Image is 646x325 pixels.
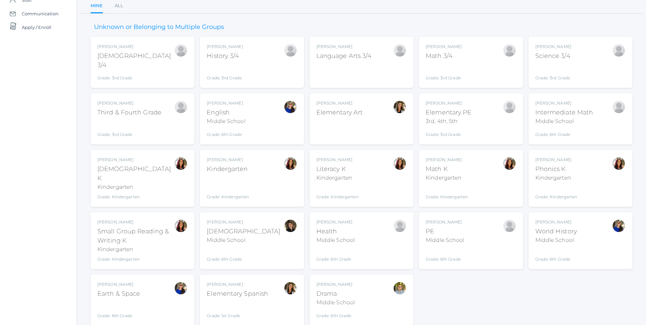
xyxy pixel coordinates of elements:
div: Dianna Renz [284,219,297,233]
div: [PERSON_NAME] [426,157,468,163]
div: Grade: 6th Grade [207,247,280,262]
div: Gina Pecor [284,157,297,170]
div: [PERSON_NAME] [535,157,578,163]
div: Language Arts 3/4 [316,51,372,61]
div: Kylen Braileanu [393,281,407,295]
div: Amber Farnes [393,100,407,114]
div: History 3/4 [207,51,243,61]
div: Grade: 3rd Grade [426,63,462,81]
div: Kindergarten [97,183,174,191]
div: Joshua Bennett [174,100,188,114]
div: [PERSON_NAME] [426,100,471,106]
div: Grade: 3rd Grade [535,63,571,81]
div: Elementary Art [316,108,363,117]
div: Phonics K [535,165,578,174]
div: [PERSON_NAME] [316,157,359,163]
div: Gina Pecor [174,219,188,233]
div: Health [316,227,355,236]
div: Intermediate Math [535,108,593,117]
div: Grade: 3rd Grade [207,63,243,81]
span: Communication [22,7,59,20]
div: Middle School [535,117,593,125]
div: Grade: Kindergarten [207,176,249,200]
div: Joshua Bennett [174,44,188,57]
div: Grade: 6th Grade [535,247,577,262]
div: [DEMOGRAPHIC_DATA] K [97,165,174,183]
div: [DEMOGRAPHIC_DATA] 3/4 [97,51,174,70]
div: Middle School [535,236,577,244]
div: [PERSON_NAME] [207,100,245,106]
div: Grade: 6th Grade [535,128,593,138]
div: Grade: Kindergarten [97,256,174,262]
div: Kindergarten [316,174,359,182]
div: Grade: Kindergarten [97,194,174,200]
div: Gina Pecor [612,157,626,170]
div: English [207,108,245,117]
div: Grade: 1st Grade [207,301,268,319]
div: [DEMOGRAPHIC_DATA] [207,227,280,236]
div: [PERSON_NAME] [316,281,355,288]
div: [PERSON_NAME] [97,157,174,163]
div: Third & Fourth Grade [97,108,161,117]
div: Stephanie Todhunter [284,100,297,114]
div: [PERSON_NAME] [535,44,571,50]
div: Joshua Bennett [612,44,626,57]
div: Small Group Reading & Writing K [97,227,174,245]
div: Science 3/4 [535,51,571,61]
div: Grade: 3rd Grade [97,120,161,138]
div: Math K [426,165,468,174]
div: Stephanie Todhunter [612,219,626,233]
div: Joshua Bennett [393,44,407,57]
span: Apply / Enroll [22,20,51,34]
div: [PERSON_NAME] [426,44,462,50]
div: [PERSON_NAME] [316,44,372,50]
div: Gina Pecor [174,157,188,170]
h3: Unknown or Belonging to Multiple Groups [91,24,227,31]
div: Gina Pecor [503,157,516,170]
div: Grade: 6th Grade [97,301,140,319]
div: [PERSON_NAME] [535,100,593,106]
div: Grade: Kindergarten [316,185,359,200]
div: World History [535,227,577,236]
div: [PERSON_NAME] [97,281,140,288]
div: [PERSON_NAME] [97,100,161,106]
div: Middle School [426,236,464,244]
div: Kindergarten [535,174,578,182]
div: Gina Pecor [393,157,407,170]
div: Kindergarten [97,245,174,253]
div: Joshua Bennett [503,100,516,114]
div: Stephanie Todhunter [174,281,188,295]
div: Middle School [207,236,280,244]
div: Middle School [316,298,355,307]
div: [PERSON_NAME] [207,281,268,288]
div: Math 3/4 [426,51,462,61]
div: [PERSON_NAME] [207,157,249,163]
div: Middle School [207,117,245,125]
div: Grade: 3rd Grade [426,128,471,138]
div: Earth & Space [97,289,140,298]
div: Kindergarten [207,165,249,174]
div: [PERSON_NAME] [97,44,174,50]
div: Grade: 6th Grade [316,247,355,262]
div: Grade: 6th Grade [207,128,245,138]
div: Amber Farnes [284,281,297,295]
div: [PERSON_NAME] [207,44,243,50]
div: Grade: 6th Grade [426,247,464,262]
div: [PERSON_NAME] [97,219,174,225]
div: [PERSON_NAME] [207,219,280,225]
div: [PERSON_NAME] [535,219,577,225]
div: Grade: 3rd Grade [97,73,174,81]
div: Elementary PE [426,108,471,117]
div: [PERSON_NAME] [426,219,464,225]
div: Bonnie Posey [612,100,626,114]
div: 3rd, 4th, 5th [426,117,471,125]
div: Literacy K [316,165,359,174]
div: Grade: Kindergarten [426,185,468,200]
div: Joshua Bennett [284,44,297,57]
div: Alexia Hemingway [503,219,516,233]
div: Kindergarten [426,174,468,182]
div: Drama [316,289,355,298]
div: PE [426,227,464,236]
div: Alexia Hemingway [393,219,407,233]
div: Grade: Kindergarten [535,185,578,200]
